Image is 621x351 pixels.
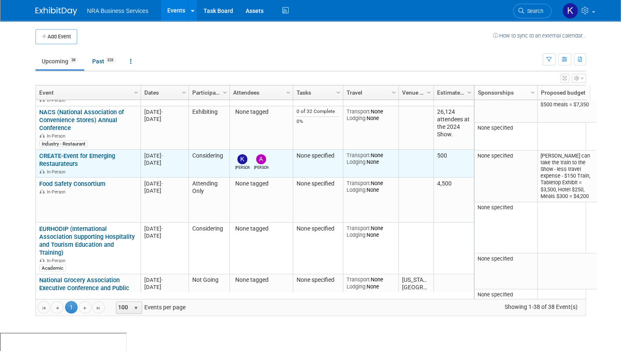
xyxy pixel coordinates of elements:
[233,225,289,233] div: None tagged
[92,301,105,313] a: Go to the last page
[347,115,367,121] span: Lodging:
[40,305,47,311] span: Go to the first page
[40,98,45,102] img: In-Person Event
[437,85,468,100] a: Estimated # of Attendees
[144,108,185,115] div: [DATE]
[51,301,63,313] a: Go to the previous page
[116,302,131,313] span: 100
[541,85,594,100] a: Proposed budget
[189,106,229,150] td: Exhibiting
[285,89,292,96] span: Column Settings
[189,178,229,223] td: Attending Only
[161,153,163,159] span: -
[189,274,229,316] td: Not Going
[39,140,88,147] div: Industry - Restaurant
[82,305,88,311] span: Go to the next page
[529,89,536,96] span: Column Settings
[347,180,395,193] div: None None
[478,125,513,131] span: None specified
[35,29,77,44] button: Add Event
[105,301,194,313] span: Events per page
[493,33,586,39] a: How to sync to an external calendar...
[528,85,537,98] a: Column Settings
[161,277,163,283] span: -
[347,232,367,238] span: Lodging:
[284,85,293,98] a: Column Settings
[235,164,250,170] div: Kay Allen
[398,274,433,316] td: [US_STATE], [GEOGRAPHIC_DATA]
[69,57,78,63] span: 38
[256,154,266,164] img: Amy Guy
[40,169,45,173] img: In-Person Event
[47,169,68,175] span: In-Person
[47,189,68,195] span: In-Person
[297,225,339,233] div: None specified
[144,180,185,187] div: [DATE]
[297,118,339,125] div: 0%
[54,305,60,311] span: Go to the previous page
[297,276,339,284] div: None specified
[254,164,269,170] div: Amy Guy
[347,85,393,100] a: Travel
[39,276,129,300] a: National Grocery Association Executive Conference and Public Policy
[537,79,600,123] td: Booth Fee of $5,250 for 10 X 10 booth, $600 airfare, $1,000 hotel, $500 meals = $7,350
[133,305,139,311] span: select
[433,150,474,178] td: 500
[86,53,122,69] a: Past326
[131,85,141,98] a: Column Settings
[335,89,342,96] span: Column Settings
[220,85,229,98] a: Column Settings
[233,85,287,100] a: Attendees
[189,223,229,274] td: Considering
[40,258,45,262] img: In-Person Event
[297,108,339,115] div: 0 of 32 Complete
[47,258,68,263] span: In-Person
[65,301,78,313] span: 1
[347,152,371,158] span: Transport:
[47,133,68,139] span: In-Person
[40,189,45,193] img: In-Person Event
[144,159,185,166] div: [DATE]
[35,53,84,69] a: Upcoming38
[478,85,532,100] a: Sponsorships
[513,4,551,18] a: Search
[478,256,513,262] span: None specified
[347,108,395,122] div: None None
[144,225,185,232] div: [DATE]
[105,57,116,63] span: 326
[424,85,433,98] a: Column Settings
[347,152,395,165] div: None None
[562,3,578,19] img: Kay Allen
[347,159,367,165] span: Lodging:
[87,8,148,14] span: NRA Business Services
[95,305,102,311] span: Go to the last page
[233,276,289,284] div: None tagged
[433,178,474,223] td: 4,500
[297,85,337,100] a: Tasks
[144,283,185,291] div: [DATE]
[478,291,513,298] span: None specified
[334,85,343,98] a: Column Settings
[189,150,229,178] td: Considering
[478,153,513,159] span: None specified
[347,225,395,238] div: None None
[79,301,91,313] a: Go to the next page
[192,85,224,100] a: Participation
[233,108,289,116] div: None tagged
[144,85,183,100] a: Dates
[39,180,106,188] a: Food Safety Consortium
[144,232,185,239] div: [DATE]
[161,181,163,187] span: -
[347,187,367,193] span: Lodging:
[161,226,163,232] span: -
[221,89,228,96] span: Column Settings
[144,187,185,194] div: [DATE]
[425,89,432,96] span: Column Settings
[39,108,124,132] a: NACS (National Association of Convenience Stores) Annual Conference
[179,85,189,98] a: Column Settings
[347,276,395,290] div: None None
[297,180,339,188] div: None specified
[144,115,185,123] div: [DATE]
[39,265,66,271] div: Academic
[524,8,543,14] span: Search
